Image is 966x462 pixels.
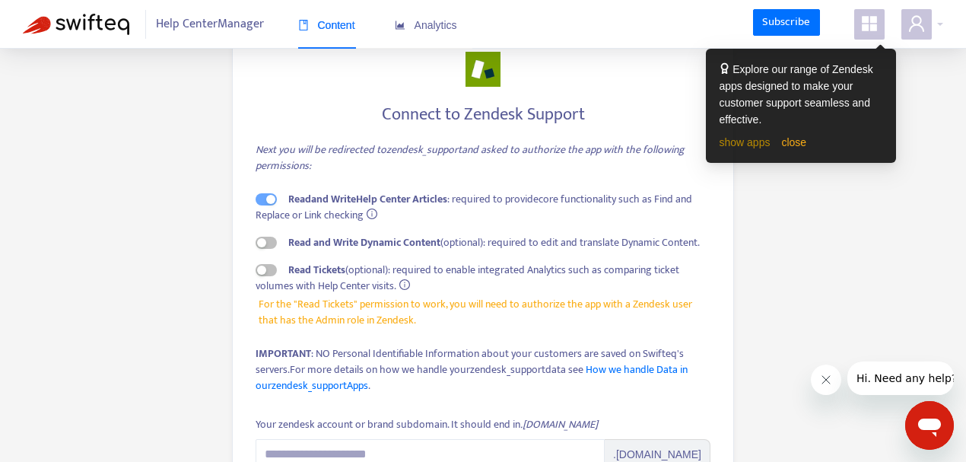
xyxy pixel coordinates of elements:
[256,416,598,433] div: Your zendesk account or brand subdomain. It should end in
[905,401,954,450] iframe: Button to launch messaging window
[753,9,820,37] a: Subscribe
[256,361,688,394] span: For more details on how we handle your zendesk_support data see .
[256,104,710,125] h4: Connect to Zendesk Support
[288,234,700,251] span: (optional): required to edit and translate Dynamic Content.
[256,361,688,394] a: How we handle Data in ourzendesk_supportApps
[847,362,954,395] iframe: Message from company
[298,20,309,30] span: book
[395,20,405,30] span: area-chart
[288,261,345,279] strong: Read Tickets
[466,52,500,87] img: zendesk_support.png
[367,209,377,219] span: info-circle
[256,345,311,362] strong: IMPORTANT
[781,136,806,148] a: close
[156,10,264,39] span: Help Center Manager
[288,190,447,208] strong: Read and Write Help Center Articles
[907,14,926,33] span: user
[395,19,457,31] span: Analytics
[860,14,879,33] span: appstore
[811,365,841,395] iframe: Close message
[256,141,685,174] i: Next you will be redirected to zendesk_support and asked to authorize the app with the following ...
[23,14,129,35] img: Swifteq
[298,19,355,31] span: Content
[720,61,882,128] div: Explore our range of Zendesk apps designed to make your customer support seamless and effective.
[256,346,710,393] div: : NO Personal Identifiable Information about your customers are saved on Swifteq's servers.
[9,11,110,23] span: Hi. Need any help?
[288,234,440,251] strong: Read and Write Dynamic Content
[399,279,410,290] span: info-circle
[259,296,708,328] span: For the "Read Tickets" permission to work, you will need to authorize the app with a Zendesk user...
[256,261,679,295] span: (optional): required to enable integrated Analytics such as comparing ticket volumes with Help Ce...
[720,136,771,148] a: show apps
[520,416,598,433] i: .[DOMAIN_NAME]
[256,190,692,224] span: : required to provide core functionality such as Find and Replace or Link checking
